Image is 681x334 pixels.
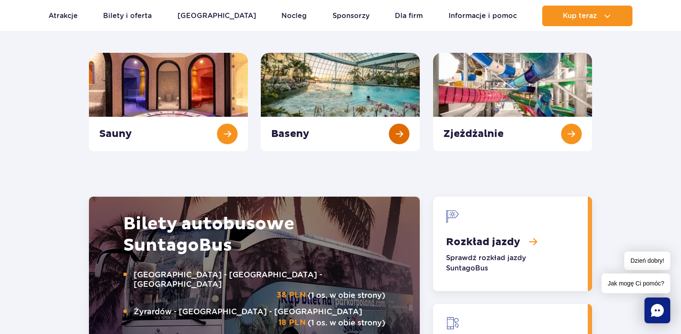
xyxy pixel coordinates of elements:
[449,6,517,26] a: Informacje i pomoc
[278,318,306,328] strong: 18 PLN
[123,213,385,256] h2: Bilety autobusowe Bus
[49,6,78,26] a: Atrakcje
[123,307,385,328] p: (1 os. w obie strony)
[123,235,199,256] span: Suntago
[123,270,385,300] p: (1 os. w obie strony)
[261,53,420,151] a: Baseny
[395,6,423,26] a: Dla firm
[542,6,632,26] button: Kup teraz
[433,53,592,151] a: Zjeżdżalnie
[624,252,670,270] span: Dzień dobry!
[134,307,385,316] span: Żyrardów - [GEOGRAPHIC_DATA] - [GEOGRAPHIC_DATA]
[134,270,385,289] span: [GEOGRAPHIC_DATA] - [GEOGRAPHIC_DATA] - [GEOGRAPHIC_DATA]
[281,6,307,26] a: Nocleg
[333,6,370,26] a: Sponsorzy
[433,197,588,291] a: Rozkład jazdy
[103,6,152,26] a: Bilety i oferta
[89,53,248,151] a: Sauny
[563,12,597,20] span: Kup teraz
[644,298,670,323] div: Chat
[602,273,670,293] span: Jak mogę Ci pomóc?
[277,291,306,300] strong: 38 PLN
[177,6,256,26] a: [GEOGRAPHIC_DATA]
